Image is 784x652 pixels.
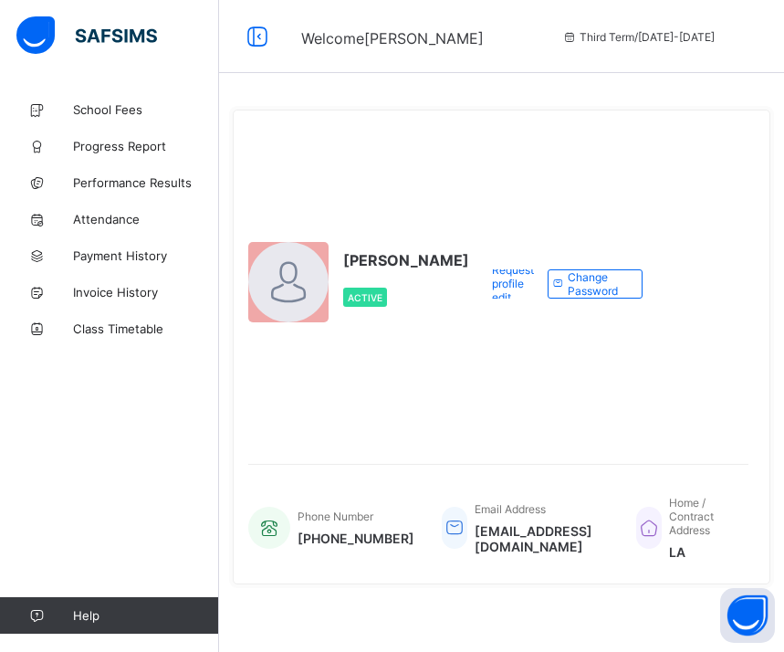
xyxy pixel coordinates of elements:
span: Active [348,292,382,303]
span: session/term information [561,30,715,44]
button: Open asap [720,588,775,643]
span: [PHONE_NUMBER] [298,531,414,546]
span: Attendance [73,212,219,226]
span: Change Password [568,270,628,298]
img: safsims [16,16,157,55]
span: Help [73,608,218,623]
span: LA [669,544,730,560]
span: Performance Results [73,175,219,190]
span: Progress Report [73,139,219,153]
span: Phone Number [298,510,373,523]
span: School Fees [73,102,219,117]
span: [PERSON_NAME] [343,251,469,269]
span: Payment History [73,248,219,263]
span: [EMAIL_ADDRESS][DOMAIN_NAME] [475,523,609,554]
span: Class Timetable [73,321,219,336]
span: Welcome [PERSON_NAME] [301,29,484,47]
span: Invoice History [73,285,219,300]
span: Request profile edit [492,263,534,304]
span: Email Address [475,502,546,516]
span: Home / Contract Address [669,496,714,537]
